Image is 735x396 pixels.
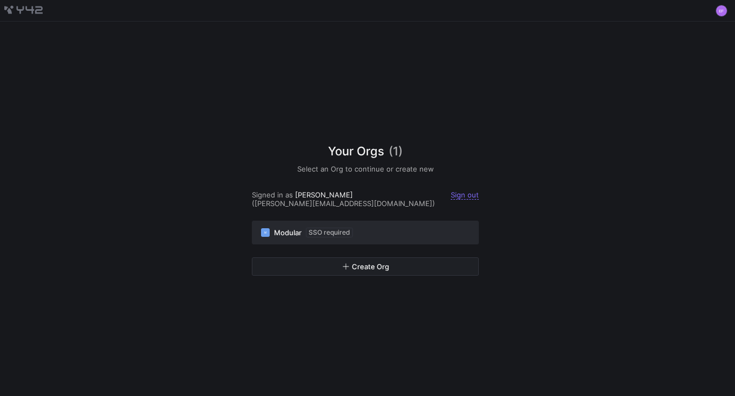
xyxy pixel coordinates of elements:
a: Sign out [451,190,479,200]
span: [PERSON_NAME] [295,190,353,199]
span: Create Org [352,262,389,271]
button: Create Org [252,257,479,276]
button: EF [715,4,728,17]
div: M [261,228,270,237]
button: MModularSSO required [252,221,479,244]
span: SSO required [306,228,353,237]
span: ([PERSON_NAME][EMAIL_ADDRESS][DOMAIN_NAME]) [252,199,435,208]
span: Your Orgs [328,142,384,160]
span: (1) [389,142,403,160]
span: Modular [274,228,302,237]
h5: Select an Org to continue or create new [252,165,479,173]
span: Signed in as [252,190,293,199]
